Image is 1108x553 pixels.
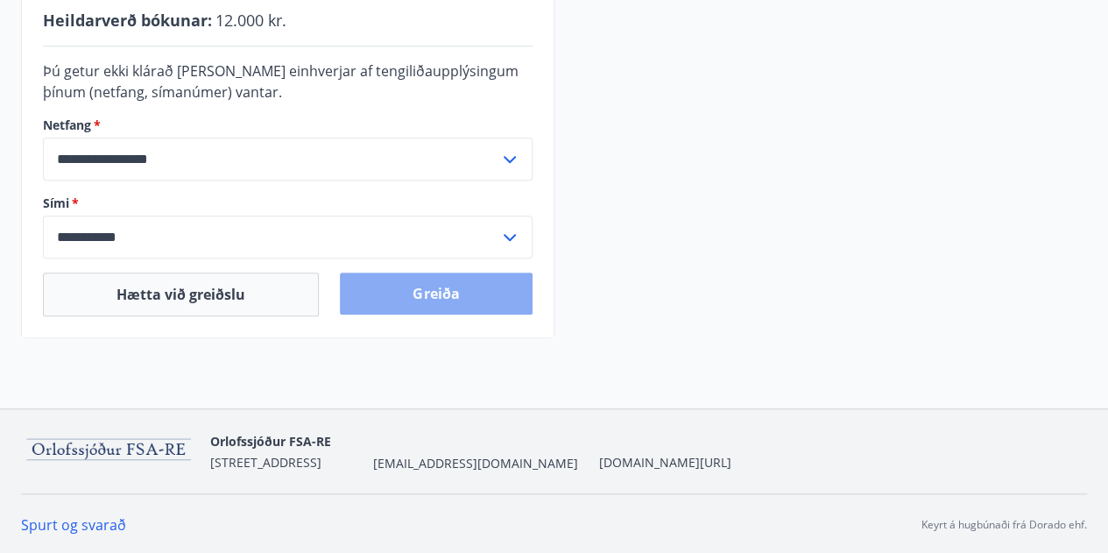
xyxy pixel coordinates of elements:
[373,455,578,472] span: [EMAIL_ADDRESS][DOMAIN_NAME]
[21,433,196,469] img: 9KYmDEypRXG94GXCPf4TxXoKKe9FJA8K7GHHUKiP.png
[43,117,533,134] label: Netfang
[599,454,731,471] a: [DOMAIN_NAME][URL]
[43,10,212,31] span: Heildarverð bókunar :
[215,10,286,31] span: 12.000 kr.
[210,454,321,471] span: [STREET_ADDRESS]
[921,517,1087,533] p: Keyrt á hugbúnaði frá Dorado ehf.
[43,195,533,212] label: Sími
[43,273,319,316] button: Hætta við greiðslu
[43,61,519,102] span: Þú getur ekki klárað [PERSON_NAME] einhverjar af tengiliðaupplýsingum þínum (netfang, símanúmer) ...
[210,433,331,450] span: Orlofssjóður FSA-RE
[340,273,532,315] button: Greiða
[21,515,126,535] a: Spurt og svarað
